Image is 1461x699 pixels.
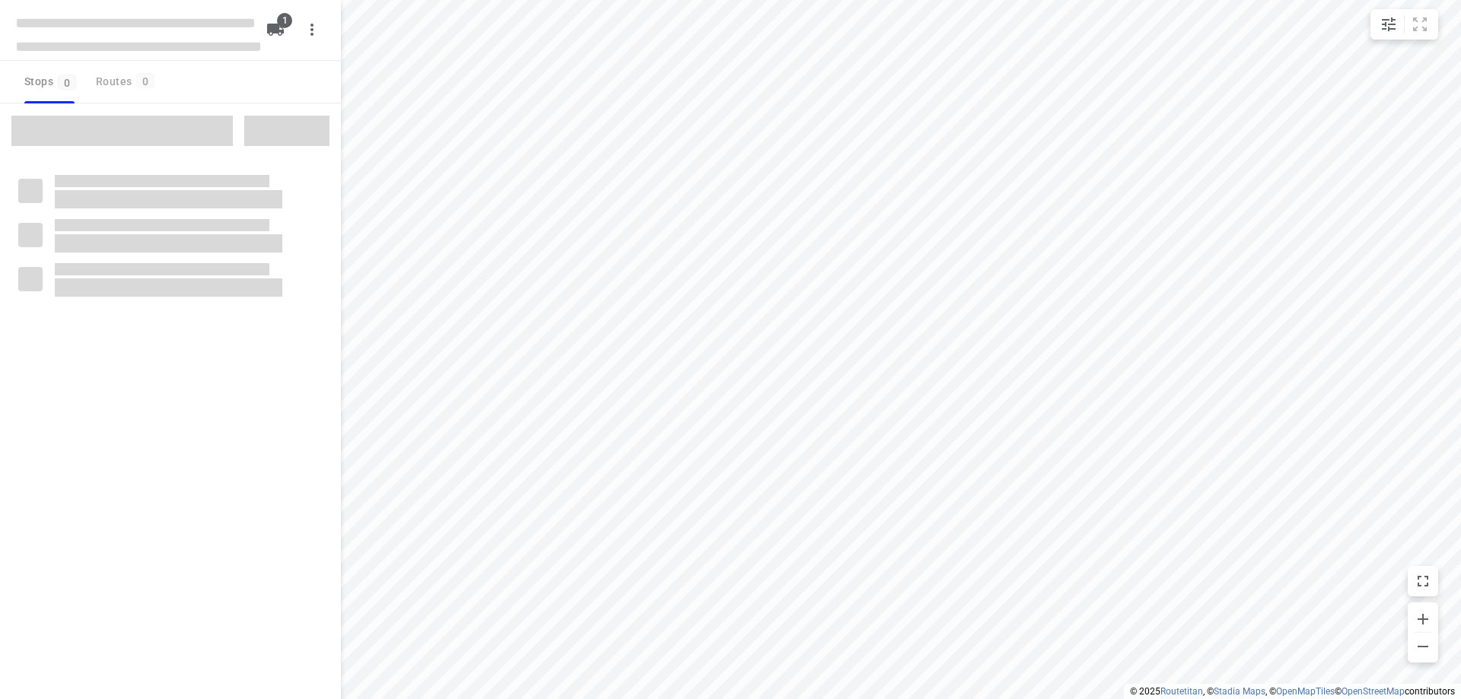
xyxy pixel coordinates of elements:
[1276,686,1335,697] a: OpenMapTiles
[1160,686,1203,697] a: Routetitan
[1370,9,1438,40] div: small contained button group
[1342,686,1405,697] a: OpenStreetMap
[1214,686,1265,697] a: Stadia Maps
[1373,9,1404,40] button: Map settings
[1130,686,1455,697] li: © 2025 , © , © © contributors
